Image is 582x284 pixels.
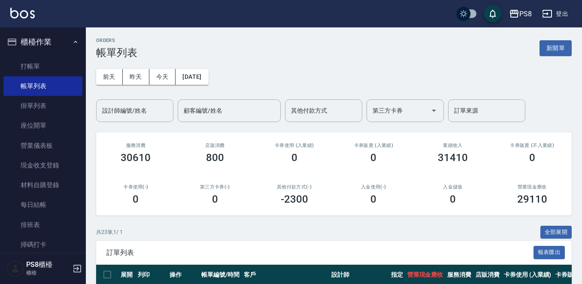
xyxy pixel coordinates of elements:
a: 報表匯出 [533,248,565,256]
h2: 卡券販賣 (不入業績) [503,143,561,148]
h3: -2300 [281,193,308,205]
a: 營業儀表板 [3,136,82,155]
button: PS8 [506,5,535,23]
button: 櫃檯作業 [3,31,82,53]
h2: ORDERS [96,38,137,43]
h3: 0 [291,152,297,164]
a: 座位開單 [3,116,82,135]
img: Person [7,260,24,277]
button: 昨天 [123,69,149,85]
a: 每日結帳 [3,195,82,215]
button: 全部展開 [540,226,572,239]
a: 打帳單 [3,57,82,76]
h2: 營業現金應收 [503,184,561,190]
span: 訂單列表 [106,248,533,257]
div: PS8 [519,9,532,19]
h2: 入金儲值 [424,184,482,190]
h3: 30610 [121,152,151,164]
button: [DATE] [176,69,208,85]
h3: 帳單列表 [96,47,137,59]
button: 報表匯出 [533,246,565,259]
h3: 31410 [438,152,468,164]
h2: 第三方卡券(-) [186,184,245,190]
h3: 0 [370,152,376,164]
a: 現金收支登錄 [3,155,82,175]
a: 材料自購登錄 [3,175,82,195]
h3: 0 [370,193,376,205]
a: 排班表 [3,215,82,235]
button: 新開單 [540,40,572,56]
h2: 卡券使用 (入業績) [265,143,324,148]
button: 今天 [149,69,176,85]
a: 帳單列表 [3,76,82,96]
a: 新開單 [540,44,572,52]
button: Open [427,104,441,117]
h5: PS8櫃檯 [26,260,70,269]
h3: 0 [212,193,218,205]
h3: 800 [206,152,224,164]
img: Logo [10,8,35,18]
h2: 店販消費 [186,143,245,148]
h2: 卡券使用(-) [106,184,165,190]
h3: 0 [133,193,139,205]
h2: 業績收入 [424,143,482,148]
h2: 其他付款方式(-) [265,184,324,190]
h3: 服務消費 [106,143,165,148]
a: 掛單列表 [3,96,82,116]
h3: 0 [450,193,456,205]
button: save [484,5,501,22]
a: 掃碼打卡 [3,235,82,254]
p: 櫃檯 [26,269,70,277]
h3: 29110 [517,193,547,205]
p: 共 23 筆, 1 / 1 [96,228,123,236]
h2: 卡券販賣 (入業績) [344,143,403,148]
h2: 入金使用(-) [344,184,403,190]
button: 前天 [96,69,123,85]
button: 登出 [539,6,572,22]
h3: 0 [529,152,535,164]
